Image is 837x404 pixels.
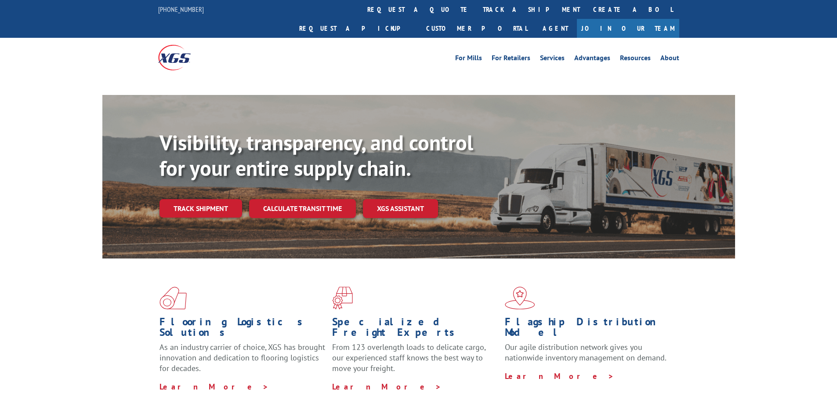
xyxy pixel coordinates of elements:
[534,19,577,38] a: Agent
[249,199,356,218] a: Calculate transit time
[420,19,534,38] a: Customer Portal
[293,19,420,38] a: Request a pickup
[332,287,353,309] img: xgs-icon-focused-on-flooring-red
[159,287,187,309] img: xgs-icon-total-supply-chain-intelligence-red
[660,55,679,64] a: About
[505,287,535,309] img: xgs-icon-flagship-distribution-model-red
[159,199,242,218] a: Track shipment
[332,342,498,381] p: From 123 overlength loads to delicate cargo, our experienced staff knows the best way to move you...
[574,55,610,64] a: Advantages
[159,382,269,392] a: Learn More >
[505,342,667,363] span: Our agile distribution network gives you nationwide inventory management on demand.
[332,382,442,392] a: Learn More >
[620,55,651,64] a: Resources
[505,371,614,381] a: Learn More >
[363,199,438,218] a: XGS ASSISTANT
[158,5,204,14] a: [PHONE_NUMBER]
[159,342,325,373] span: As an industry carrier of choice, XGS has brought innovation and dedication to flooring logistics...
[332,317,498,342] h1: Specialized Freight Experts
[577,19,679,38] a: Join Our Team
[505,317,671,342] h1: Flagship Distribution Model
[455,55,482,64] a: For Mills
[159,129,473,182] b: Visibility, transparency, and control for your entire supply chain.
[540,55,565,64] a: Services
[159,317,326,342] h1: Flooring Logistics Solutions
[492,55,530,64] a: For Retailers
